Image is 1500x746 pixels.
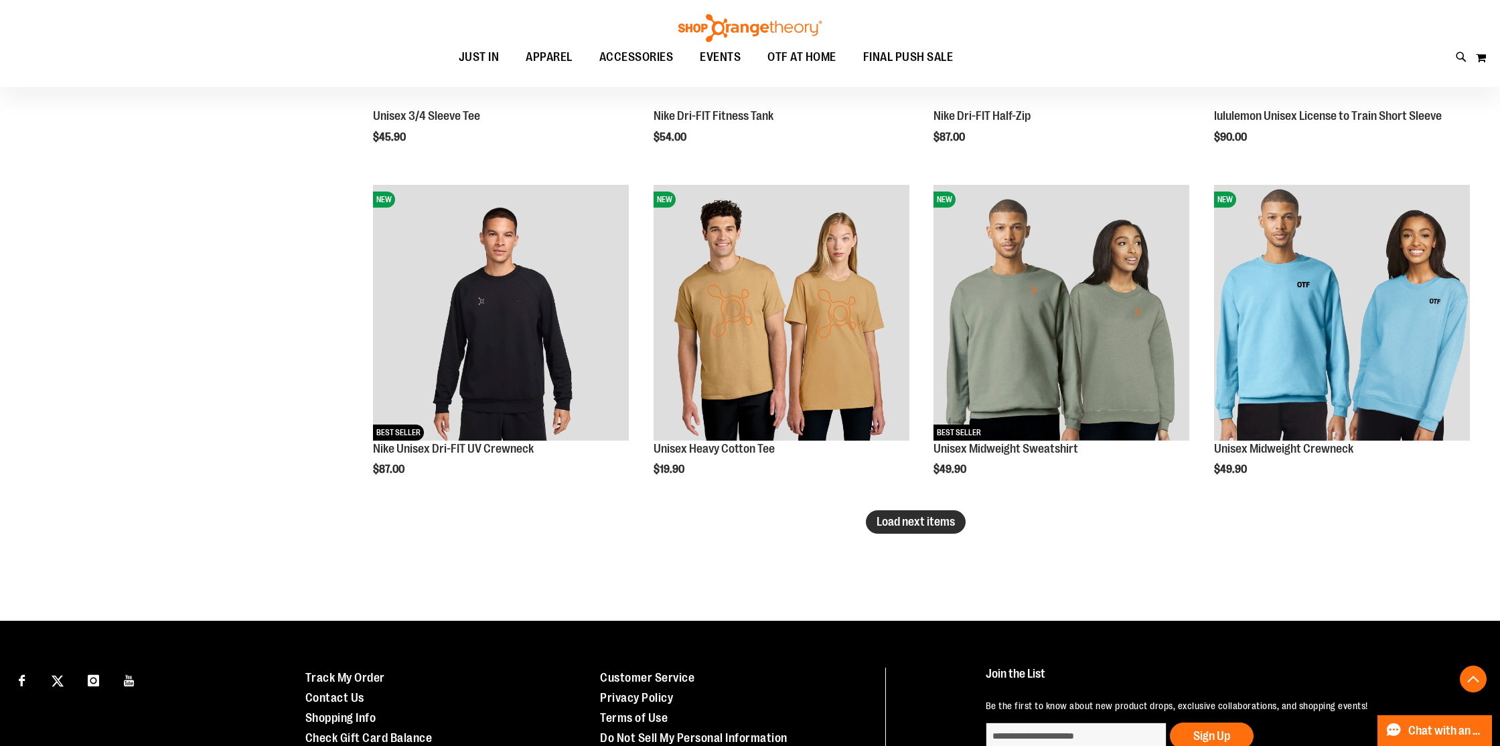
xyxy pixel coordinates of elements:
[933,442,1078,455] a: Unisex Midweight Sweatshirt
[373,131,408,143] span: $45.90
[654,109,773,123] a: Nike Dri-FIT Fitness Tank
[599,42,674,72] span: ACCESSORIES
[305,711,376,725] a: Shopping Info
[654,192,676,208] span: NEW
[654,185,909,443] a: Unisex Heavy Cotton TeeNEW
[118,668,141,691] a: Visit our Youtube page
[654,442,775,455] a: Unisex Heavy Cotton Tee
[305,691,364,704] a: Contact Us
[305,671,385,684] a: Track My Order
[1214,463,1249,475] span: $49.90
[373,192,395,208] span: NEW
[676,14,824,42] img: Shop Orangetheory
[927,178,1196,510] div: product
[700,42,741,72] span: EVENTS
[933,131,967,143] span: $87.00
[863,42,954,72] span: FINAL PUSH SALE
[933,463,968,475] span: $49.90
[1214,192,1236,208] span: NEW
[1214,131,1249,143] span: $90.00
[654,185,909,441] img: Unisex Heavy Cotton Tee
[82,668,105,691] a: Visit our Instagram page
[1214,442,1353,455] a: Unisex Midweight Crewneck
[600,671,694,684] a: Customer Service
[373,463,406,475] span: $87.00
[373,185,629,443] a: Nike Unisex Dri-FIT UV CrewneckNEWBEST SELLER
[866,510,966,534] button: Load next items
[373,109,480,123] a: Unisex 3/4 Sleeve Tee
[933,425,984,441] span: BEST SELLER
[373,425,424,441] span: BEST SELLER
[1408,725,1484,737] span: Chat with an Expert
[526,42,573,72] span: APPAREL
[754,42,850,73] a: OTF AT HOME
[1460,666,1487,692] button: Back To Top
[933,185,1189,443] a: Unisex Midweight SweatshirtNEWBEST SELLER
[1193,729,1230,743] span: Sign Up
[52,675,64,687] img: Twitter
[10,668,33,691] a: Visit our Facebook page
[373,442,534,455] a: Nike Unisex Dri-FIT UV Crewneck
[933,185,1189,441] img: Unisex Midweight Sweatshirt
[373,185,629,441] img: Nike Unisex Dri-FIT UV Crewneck
[877,515,955,528] span: Load next items
[600,691,673,704] a: Privacy Policy
[1207,178,1477,510] div: product
[1214,185,1470,443] a: Unisex Midweight CrewneckNEW
[647,178,916,510] div: product
[459,42,500,72] span: JUST IN
[767,42,836,72] span: OTF AT HOME
[366,178,635,510] div: product
[586,42,687,73] a: ACCESSORIES
[686,42,754,73] a: EVENTS
[1214,109,1442,123] a: lululemon Unisex License to Train Short Sleeve
[305,731,433,745] a: Check Gift Card Balance
[654,463,686,475] span: $19.90
[654,131,688,143] span: $54.00
[600,711,668,725] a: Terms of Use
[600,731,787,745] a: Do Not Sell My Personal Information
[933,109,1031,123] a: Nike Dri-FIT Half-Zip
[46,668,70,691] a: Visit our X page
[986,699,1466,713] p: Be the first to know about new product drops, exclusive collaborations, and shopping events!
[933,192,956,208] span: NEW
[512,42,586,72] a: APPAREL
[1214,185,1470,441] img: Unisex Midweight Crewneck
[850,42,967,73] a: FINAL PUSH SALE
[986,668,1466,692] h4: Join the List
[1377,715,1493,746] button: Chat with an Expert
[445,42,513,73] a: JUST IN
